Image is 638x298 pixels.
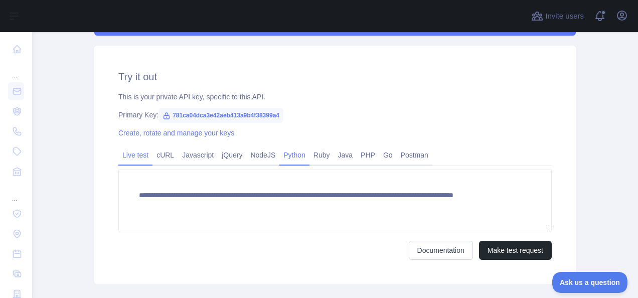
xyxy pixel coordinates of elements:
a: Go [379,147,397,163]
a: Create, rotate and manage your keys [118,129,234,137]
span: 781ca04dca3e42aeb413a9b4f38399a4 [158,108,283,123]
a: Python [279,147,309,163]
a: PHP [357,147,379,163]
div: ... [8,60,24,80]
div: ... [8,183,24,203]
a: Javascript [178,147,218,163]
span: Invite users [545,11,584,22]
a: cURL [152,147,178,163]
a: Postman [397,147,432,163]
div: This is your private API key, specific to this API. [118,92,552,102]
h2: Try it out [118,70,552,84]
a: NodeJS [246,147,279,163]
a: Java [334,147,357,163]
iframe: Toggle Customer Support [552,272,628,293]
a: Live test [118,147,152,163]
a: Documentation [409,241,473,260]
button: Invite users [529,8,586,24]
div: Primary Key: [118,110,552,120]
a: jQuery [218,147,246,163]
button: Make test request [479,241,552,260]
a: Ruby [309,147,334,163]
